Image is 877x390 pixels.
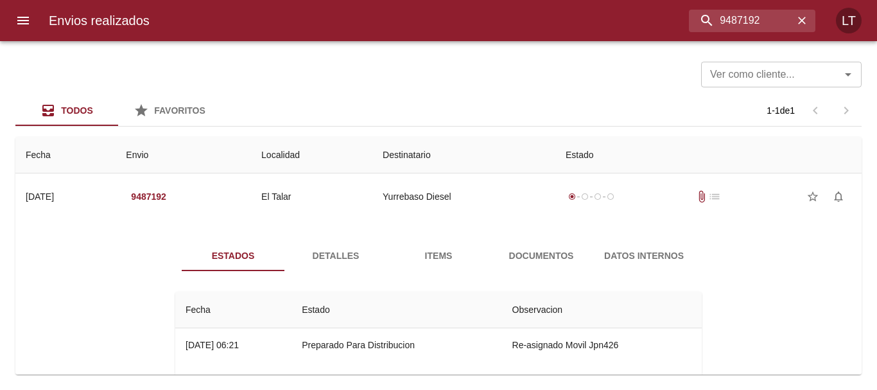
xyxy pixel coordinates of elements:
th: Localidad [251,137,372,173]
span: Detalles [292,248,379,264]
span: radio_button_unchecked [594,193,602,200]
th: Observacion [502,292,702,328]
p: 1 - 1 de 1 [767,104,795,117]
button: 9487192 [126,185,171,209]
button: Activar notificaciones [826,184,851,209]
div: [DATE] 06:21 [186,340,239,350]
button: Abrir [839,66,857,84]
th: Envio [116,137,251,173]
td: Re-asignado Movil Jpn426 [502,328,702,362]
div: Abrir información de usuario [836,8,862,33]
th: Estado [291,292,501,328]
th: Destinatario [372,137,555,173]
span: Documentos [498,248,585,264]
div: Tabs detalle de guia [182,240,695,271]
span: radio_button_unchecked [607,193,614,200]
span: Favoritos [154,105,205,116]
td: Preparado Para Distribucion [291,328,501,362]
td: El Talar [251,173,372,220]
th: Fecha [175,292,291,328]
div: [DATE] 06:21 [186,373,239,384]
span: Estados [189,248,277,264]
span: Tiene documentos adjuntos [695,190,708,203]
span: star_border [806,190,819,203]
div: Tabs Envios [15,95,221,126]
td: Yurrebaso Diesel [372,173,555,220]
div: Generado [566,190,617,203]
th: Fecha [15,137,116,173]
span: Pagina anterior [800,104,831,115]
span: radio_button_checked [568,193,576,200]
span: Items [395,248,482,264]
span: radio_button_unchecked [581,193,589,200]
span: Todos [61,105,93,116]
span: Datos Internos [600,248,688,264]
th: Estado [555,137,862,173]
input: buscar [689,10,794,32]
button: menu [8,5,39,36]
div: [DATE] [26,191,54,202]
span: notifications_none [832,190,845,203]
div: LT [836,8,862,33]
button: Agregar a favoritos [800,184,826,209]
span: Pagina siguiente [831,95,862,126]
span: No tiene pedido asociado [708,190,721,203]
em: 9487192 [131,189,166,205]
h6: Envios realizados [49,10,150,31]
